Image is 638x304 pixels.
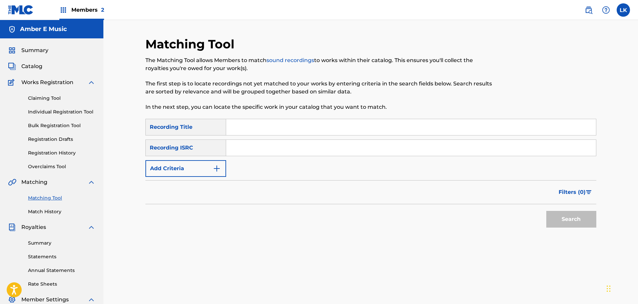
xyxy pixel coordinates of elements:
div: Drag [607,279,611,299]
h2: Matching Tool [145,37,238,52]
div: Help [599,3,613,17]
img: Accounts [8,25,16,33]
a: SummarySummary [8,46,48,54]
img: 9d2ae6d4665cec9f34b9.svg [213,165,221,173]
a: Individual Registration Tool [28,108,95,115]
img: MLC Logo [8,5,34,15]
span: Matching [21,178,47,186]
span: Works Registration [21,78,73,86]
iframe: Resource Center [619,200,638,254]
span: Members [71,6,104,14]
img: expand [87,223,95,231]
img: Summary [8,46,16,54]
a: Registration Drafts [28,136,95,143]
a: Matching Tool [28,195,95,202]
img: Works Registration [8,78,17,86]
button: Add Criteria [145,160,226,177]
iframe: Chat Widget [605,272,638,304]
img: Member Settings [8,296,16,304]
button: Filters (0) [555,184,596,201]
a: Statements [28,253,95,260]
span: Member Settings [21,296,69,304]
a: Registration History [28,149,95,157]
p: In the next step, you can locate the specific work in your catalog that you want to match. [145,103,493,111]
img: expand [87,178,95,186]
img: Catalog [8,62,16,70]
img: help [602,6,610,14]
img: Matching [8,178,16,186]
img: filter [586,190,592,194]
a: CatalogCatalog [8,62,42,70]
img: search [585,6,593,14]
span: Catalog [21,62,42,70]
a: Overclaims Tool [28,163,95,170]
span: 2 [101,7,104,13]
img: expand [87,296,95,304]
a: Bulk Registration Tool [28,122,95,129]
h5: Amber E Music [20,25,67,33]
img: expand [87,78,95,86]
p: The first step is to locate recordings not yet matched to your works by entering criteria in the ... [145,80,493,96]
a: Rate Sheets [28,281,95,288]
a: Summary [28,240,95,247]
a: Annual Statements [28,267,95,274]
img: Top Rightsholders [59,6,67,14]
a: sound recordings [266,57,314,63]
p: The Matching Tool allows Members to match to works within their catalog. This ensures you'll coll... [145,56,493,72]
a: Match History [28,208,95,215]
a: Claiming Tool [28,95,95,102]
form: Search Form [145,119,596,231]
span: Summary [21,46,48,54]
span: Royalties [21,223,46,231]
a: Public Search [582,3,595,17]
div: User Menu [617,3,630,17]
span: Filters ( 0 ) [559,188,586,196]
img: Royalties [8,223,16,231]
